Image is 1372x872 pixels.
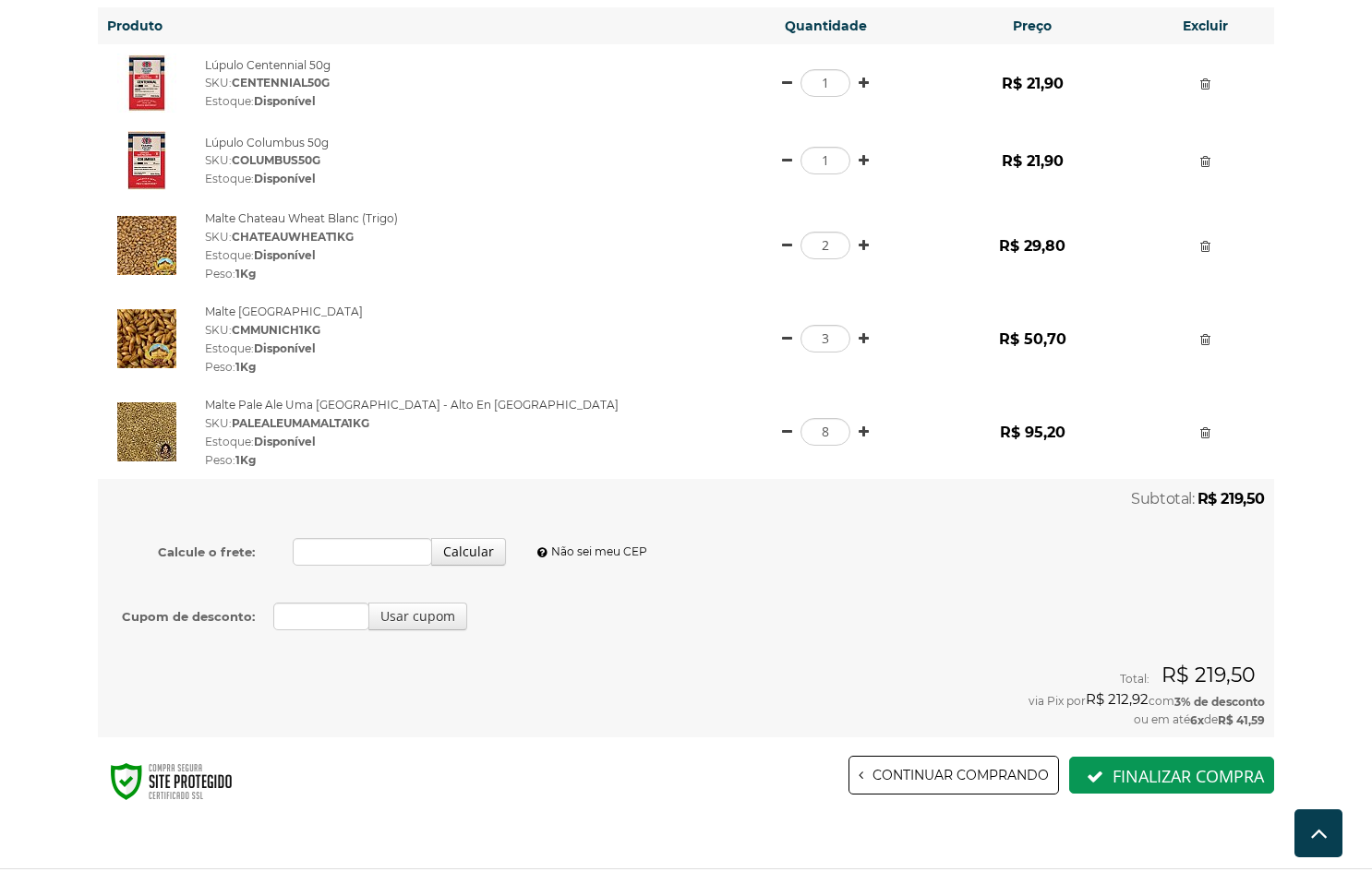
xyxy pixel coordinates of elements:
[1002,74,1064,91] strong: R$ 21,90
[232,230,354,244] strong: CHATEAUWHEAT1KG
[254,435,316,448] strong: Disponível
[205,153,320,167] span: SKU:
[235,360,256,374] strong: 1Kg
[127,131,166,190] img: Lúpulo Columbus 50g
[1000,424,1065,441] strong: R$ 95,20
[254,248,316,262] strong: Disponível
[1174,695,1265,709] strong: 3% de desconto
[235,453,256,467] strong: 1Kg
[232,76,330,90] strong: CENTENNIAL50G
[107,17,713,35] h6: Produto
[533,544,647,558] a: Não sei meu CEP
[232,153,320,167] strong: COLUMBUS50G
[205,76,330,90] span: SKU:
[848,756,1059,794] a: Continuar comprando
[205,398,619,412] a: Malte Pale Ale Uma [GEOGRAPHIC_DATA] - Alto En [GEOGRAPHIC_DATA]
[117,54,176,113] img: Lúpulo Centennial 50g
[235,267,256,281] strong: 1Kg
[1190,712,1204,726] strong: 6x
[117,309,176,368] img: Malte Château Munich
[122,608,255,623] b: Cupom de desconto:
[158,544,255,558] b: Calcule o frete:
[205,230,354,244] span: SKU:
[205,360,256,374] span: Peso:
[205,416,369,430] span: SKU:
[1131,490,1194,508] span: Subtotal:
[117,216,176,275] img: Malte Chateau Wheat Blanc (Trigo)
[368,603,467,630] button: Usar cupom
[98,756,245,806] img: Compra 100% Segura
[999,237,1065,255] strong: R$ 29,80
[205,435,316,448] span: Estoque:
[1161,663,1256,687] strong: R$ 219,50
[205,135,329,149] a: Lúpulo Columbus 50g
[205,211,398,225] a: Malte Chateau Wheat Blanc (Trigo)
[1069,757,1274,794] button: Finalizar compra
[1086,690,1149,708] strong: R$ 212,92
[938,17,1126,35] h6: Preço
[205,323,320,337] span: SKU:
[1218,712,1265,726] strong: R$ 41,59
[117,402,176,461] img: Malte Pale Ale Uma Malta - Alto En El Cielo
[205,57,331,71] a: Lúpulo Centennial 50g
[205,341,316,355] span: Estoque:
[1134,712,1265,726] span: ou em até de
[205,305,363,318] a: Malte [GEOGRAPHIC_DATA]
[205,453,256,467] span: Peso:
[1146,17,1265,35] h6: Excluir
[1120,671,1149,685] span: Total:
[1002,151,1064,169] strong: R$ 21,90
[205,172,316,185] span: Estoque:
[232,416,369,430] strong: PALEALEUMAMALTA1KG
[232,323,320,337] strong: CMMUNICH1KG
[254,341,316,355] strong: Disponível
[999,330,1066,348] strong: R$ 50,70
[1029,694,1265,708] span: via Pix por com
[205,267,256,281] span: Peso:
[431,538,506,566] button: Calcular
[1197,490,1265,508] strong: R$ 219,50
[205,94,316,108] span: Estoque:
[254,94,316,108] strong: Disponível
[254,172,316,185] strong: Disponível
[731,17,920,35] h6: Quantidade
[205,248,316,262] span: Estoque:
